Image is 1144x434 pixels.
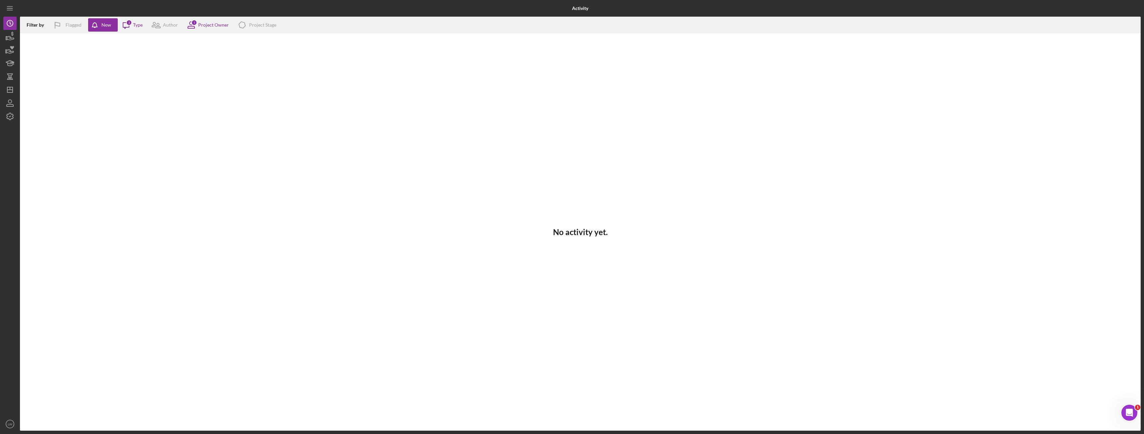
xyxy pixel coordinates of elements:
[1121,405,1137,421] iframe: Intercom live chat
[49,18,88,32] button: Flagged
[198,22,229,28] div: Project Owner
[66,18,81,32] div: Flagged
[572,6,588,11] b: Activity
[88,18,118,32] button: New
[126,20,132,26] div: 3
[27,22,49,28] div: Filter by
[191,20,197,26] div: 1
[133,22,143,28] div: Type
[249,22,276,28] div: Project Stage
[8,422,13,426] text: LW
[1135,405,1140,410] span: 1
[3,417,17,431] button: LW
[553,227,608,237] h3: No activity yet.
[101,18,111,32] div: New
[163,22,178,28] div: Author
